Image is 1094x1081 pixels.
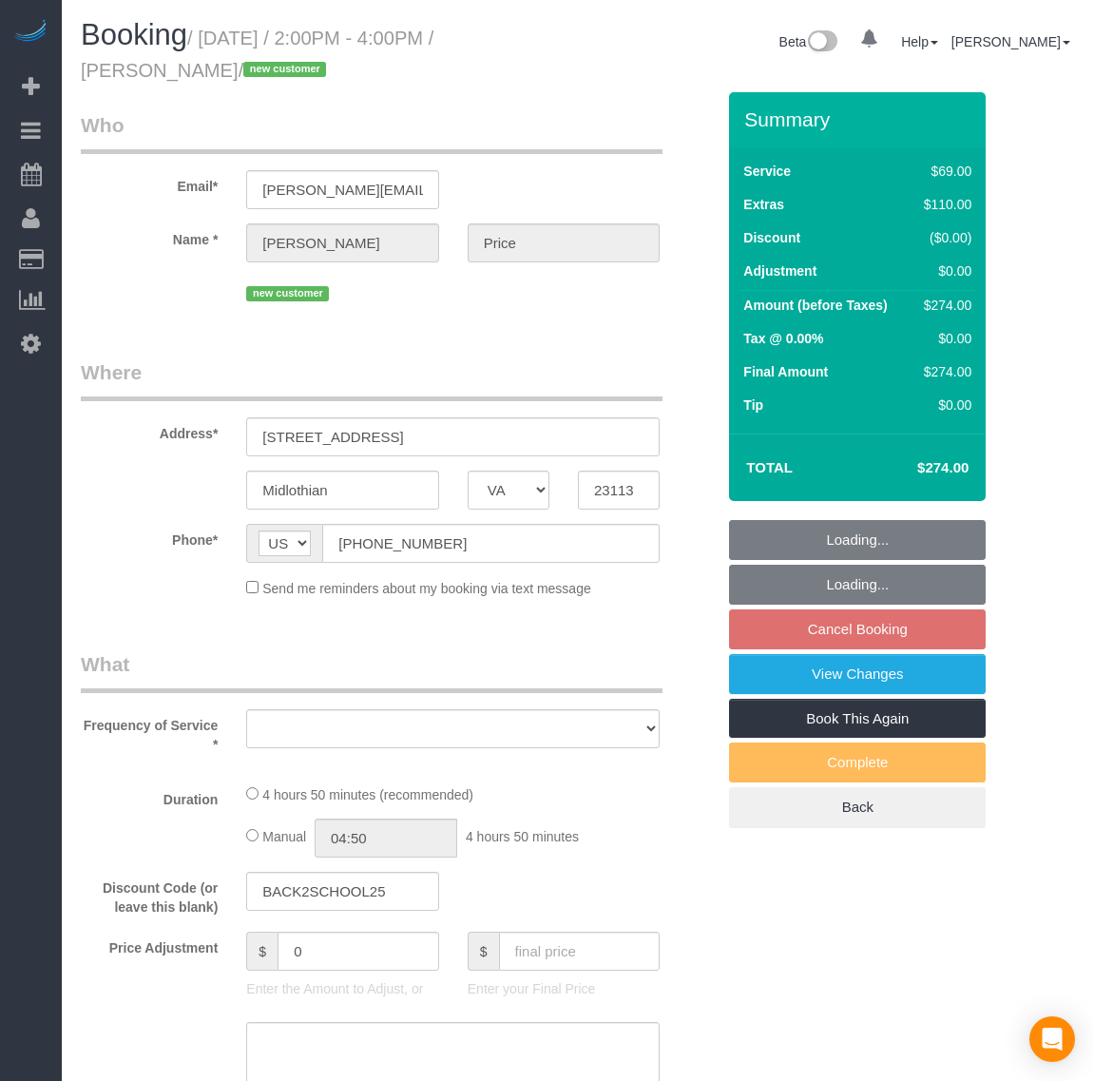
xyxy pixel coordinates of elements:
label: Name * [67,223,232,249]
div: $274.00 [916,362,971,381]
label: Service [743,162,791,181]
label: Duration [67,783,232,809]
div: ($0.00) [916,228,971,247]
legend: Where [81,358,662,401]
span: Manual [262,829,306,844]
span: new customer [246,286,329,301]
label: Discount Code (or leave this blank) [67,872,232,917]
label: Amount (before Taxes) [743,296,887,315]
span: / [239,60,333,81]
label: Tax @ 0.00% [743,329,823,348]
label: Adjustment [743,261,816,280]
span: 4 hours 50 minutes (recommended) [262,787,473,802]
a: Help [901,34,938,49]
a: Back [729,787,986,827]
img: Automaid Logo [11,19,49,46]
img: New interface [806,30,837,55]
div: $0.00 [916,261,971,280]
div: $0.00 [916,329,971,348]
a: [PERSON_NAME] [951,34,1070,49]
div: $274.00 [916,296,971,315]
input: First Name* [246,223,438,262]
legend: Who [81,111,662,154]
p: Enter your Final Price [468,979,660,998]
label: Discount [743,228,800,247]
div: $69.00 [916,162,971,181]
small: / [DATE] / 2:00PM - 4:00PM / [PERSON_NAME] [81,28,433,81]
input: Last Name* [468,223,660,262]
p: Enter the Amount to Adjust, or [246,979,438,998]
label: Tip [743,396,763,415]
input: Email* [246,170,438,209]
label: Extras [743,195,784,214]
label: Frequency of Service * [67,709,232,754]
div: $0.00 [916,396,971,415]
legend: What [81,650,662,693]
span: Send me reminders about my booking via text message [262,581,591,596]
input: Zip Code* [578,471,660,510]
h4: $274.00 [860,460,969,476]
a: View Changes [729,654,986,694]
strong: Total [746,459,793,475]
a: Beta [779,34,838,49]
div: Open Intercom Messenger [1029,1016,1075,1062]
label: Final Amount [743,362,828,381]
input: Phone* [322,524,660,563]
div: $110.00 [916,195,971,214]
input: final price [499,932,661,971]
span: $ [468,932,499,971]
label: Phone* [67,524,232,550]
span: new customer [243,62,326,77]
span: $ [246,932,278,971]
a: Book This Again [729,699,986,739]
label: Price Adjustment [67,932,232,957]
span: Booking [81,18,187,51]
label: Address* [67,417,232,443]
h3: Summary [744,108,976,130]
input: City* [246,471,438,510]
label: Email* [67,170,232,196]
span: 4 hours 50 minutes [466,829,579,844]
